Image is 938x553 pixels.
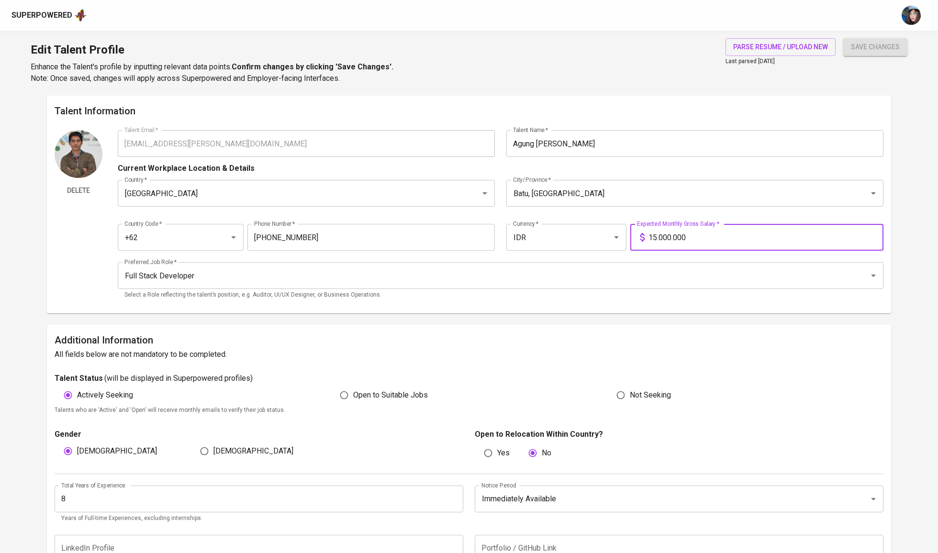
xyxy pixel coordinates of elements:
[610,231,623,244] button: Open
[104,373,253,384] p: ( will be displayed in Superpowered profiles )
[118,163,255,174] p: Current Workplace Location & Details
[353,389,428,401] span: Open to Suitable Jobs
[55,429,463,440] p: Gender
[124,290,877,300] p: Select a Role reflecting the talent’s position, e.g. Auditor, UI/UX Designer, or Business Operati...
[31,38,393,61] h1: Edit Talent Profile
[630,389,671,401] span: Not Seeking
[77,389,133,401] span: Actively Seeking
[867,187,880,200] button: Open
[733,41,828,53] span: parse resume / upload new
[61,514,457,523] p: Years of Full-time Experiences, excluding internships.
[55,182,102,199] button: Delete
[851,41,900,53] span: save changes
[867,269,880,282] button: Open
[542,447,551,459] span: No
[77,445,157,457] span: [DEMOGRAPHIC_DATA]
[232,62,393,71] b: Confirm changes by clicking 'Save Changes'.
[58,185,99,197] span: Delete
[11,10,72,21] div: Superpowered
[902,6,921,25] img: diazagista@glints.com
[31,61,393,84] p: Enhance the Talent's profile by inputting relevant data points. Note: Once saved, changes will ap...
[55,406,883,415] p: Talents who are 'Active' and 'Open' will receive monthly emails to verify their job status.
[55,332,883,348] h6: Additional Information
[55,103,883,119] h6: Talent Information
[11,8,87,22] a: Superpoweredapp logo
[726,58,775,65] span: Last parsed [DATE]
[55,348,883,361] h6: All fields below are not mandatory to be completed.
[478,187,491,200] button: Open
[227,231,240,244] button: Open
[867,492,880,506] button: Open
[213,445,293,457] span: [DEMOGRAPHIC_DATA]
[497,447,510,459] span: Yes
[726,38,836,56] button: parse resume / upload new
[843,38,907,56] button: save changes
[74,8,87,22] img: app logo
[55,130,102,178] img: Talent Profile Picture
[475,429,883,440] p: Open to Relocation Within Country?
[55,373,103,384] p: Talent Status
